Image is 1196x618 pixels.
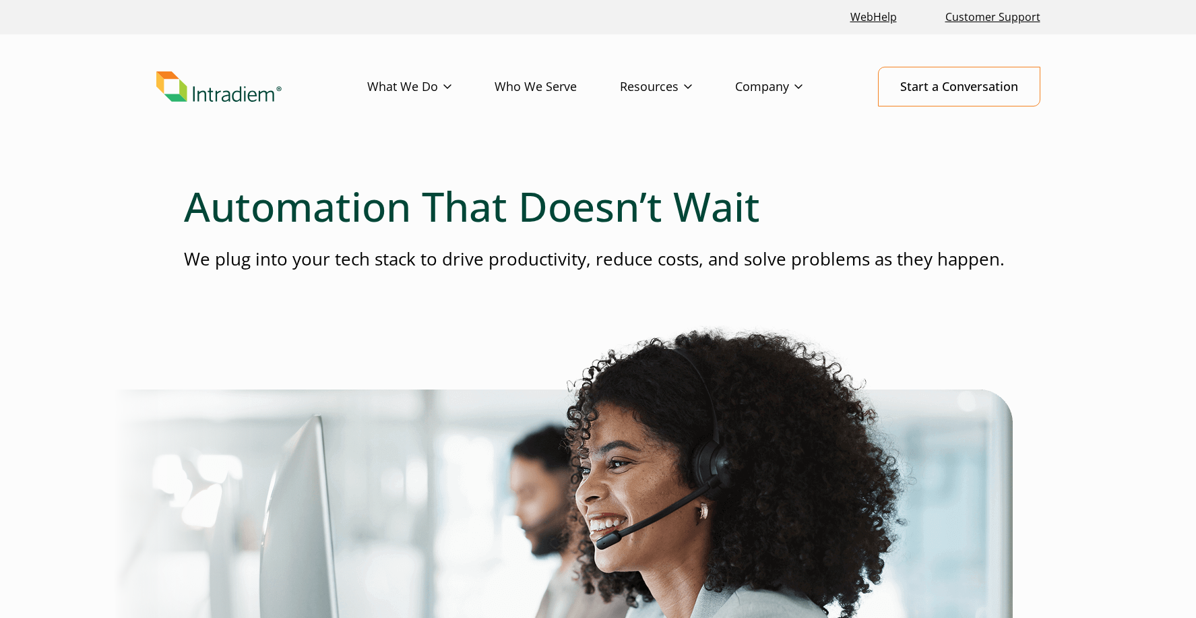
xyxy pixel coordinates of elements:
a: Link opens in a new window [845,3,902,32]
a: What We Do [367,67,495,106]
p: We plug into your tech stack to drive productivity, reduce costs, and solve problems as they happen. [184,247,1013,272]
img: Intradiem [156,71,282,102]
a: Start a Conversation [878,67,1040,106]
h1: Automation That Doesn’t Wait [184,182,1013,230]
a: Who We Serve [495,67,620,106]
a: Customer Support [940,3,1046,32]
a: Link to homepage of Intradiem [156,71,367,102]
a: Company [735,67,846,106]
a: Resources [620,67,735,106]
